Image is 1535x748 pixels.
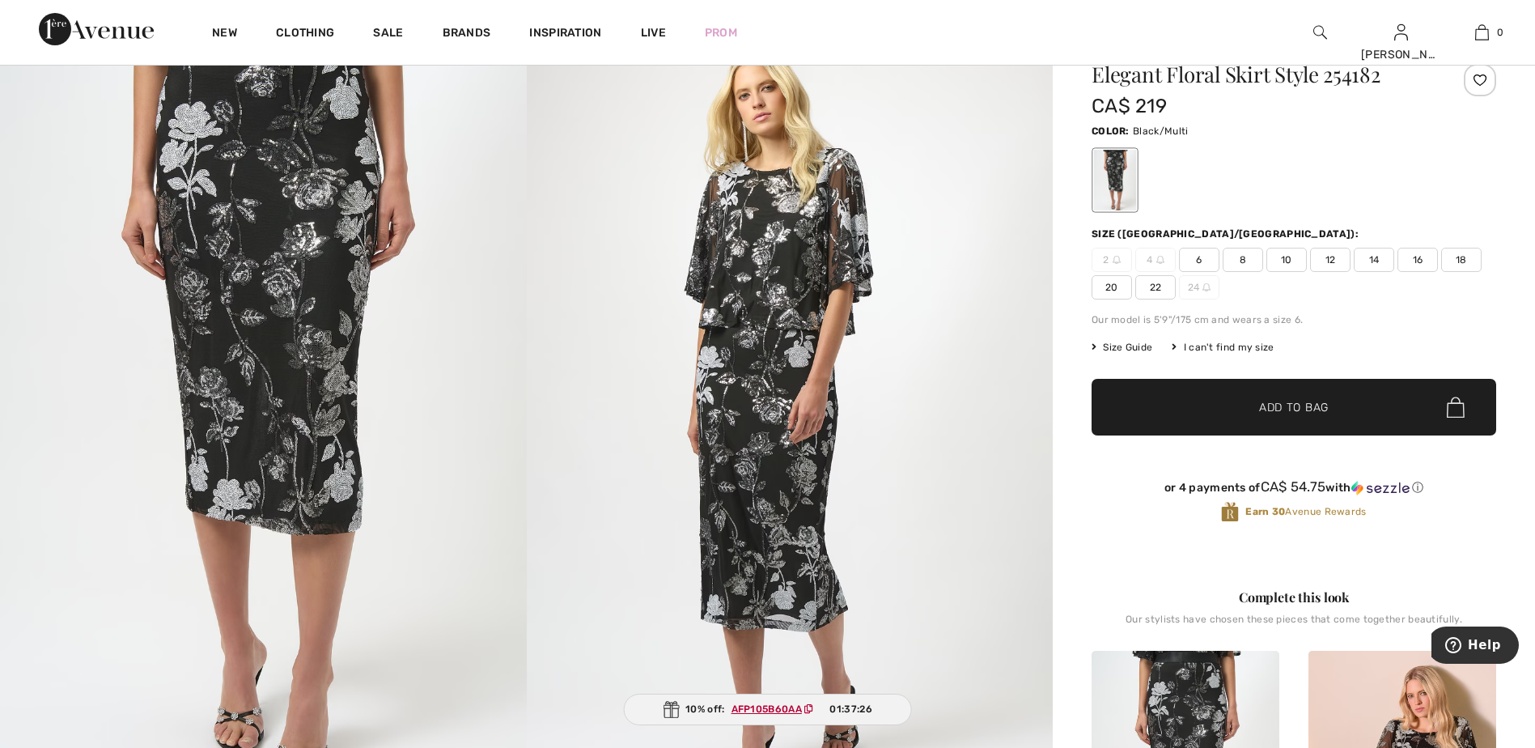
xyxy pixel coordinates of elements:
img: My Info [1394,23,1408,42]
span: Add to Bag [1259,399,1329,416]
ins: AFP105B60AA [731,703,802,715]
span: 0 [1497,25,1503,40]
a: Live [641,24,666,41]
a: Brands [443,26,491,43]
span: 18 [1441,248,1482,272]
span: 16 [1397,248,1438,272]
img: My Bag [1475,23,1489,42]
span: 2 [1092,248,1132,272]
img: 1ère Avenue [39,13,154,45]
button: Add to Bag [1092,379,1496,436]
span: Avenue Rewards [1245,504,1366,519]
div: Our model is 5'9"/175 cm and wears a size 6. [1092,312,1496,327]
span: Inspiration [529,26,601,43]
div: [PERSON_NAME] [1361,46,1440,63]
span: CA$ 219 [1092,95,1167,117]
img: Bag.svg [1447,397,1465,418]
img: ring-m.svg [1113,256,1121,264]
div: Complete this look [1092,588,1496,607]
span: 01:37:26 [829,702,871,716]
span: Color: [1092,125,1130,137]
a: Sign In [1394,24,1408,40]
div: or 4 payments of with [1092,479,1496,495]
a: 0 [1442,23,1521,42]
span: 4 [1135,248,1176,272]
a: Prom [705,24,737,41]
div: 10% off: [623,694,912,725]
a: New [212,26,237,43]
span: Size Guide [1092,340,1152,355]
span: 6 [1179,248,1219,272]
div: Our stylists have chosen these pieces that come together beautifully. [1092,614,1496,638]
div: or 4 payments ofCA$ 54.75withSezzle Click to learn more about Sezzle [1092,479,1496,501]
img: search the website [1313,23,1327,42]
div: Black/Multi [1094,150,1136,210]
img: ring-m.svg [1202,283,1211,291]
span: Black/Multi [1133,125,1188,137]
a: Clothing [276,26,334,43]
span: CA$ 54.75 [1261,478,1326,495]
span: 14 [1354,248,1394,272]
img: Sezzle [1351,481,1410,495]
span: 8 [1223,248,1263,272]
span: 22 [1135,275,1176,300]
a: Sale [373,26,403,43]
div: Size ([GEOGRAPHIC_DATA]/[GEOGRAPHIC_DATA]): [1092,227,1362,241]
span: 12 [1310,248,1351,272]
div: I can't find my size [1172,340,1274,355]
iframe: Opens a widget where you can find more information [1431,627,1519,667]
span: 24 [1179,275,1219,300]
img: Gift.svg [663,701,679,718]
h1: Elegant Floral Skirt Style 254182 [1092,64,1429,85]
span: 10 [1266,248,1307,272]
img: Avenue Rewards [1221,501,1239,523]
span: 20 [1092,275,1132,300]
img: ring-m.svg [1156,256,1164,264]
strong: Earn 30 [1245,506,1285,517]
